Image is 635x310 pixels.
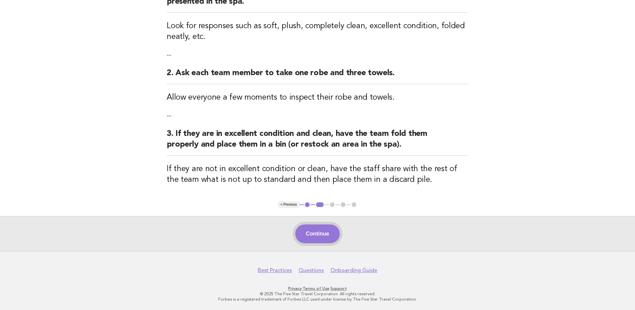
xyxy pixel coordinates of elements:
h3: If they are not in excellent condition or clean, have the staff share with the rest of the team w... [167,164,468,185]
button: < Previous [278,201,300,208]
h2: 2. Ask each team member to take one robe and three towels. [167,68,468,84]
a: Questions [299,267,324,274]
a: Support [330,286,347,291]
a: Best Practices [258,267,292,274]
p: © 2025 The Five Star Travel Corporation. All rights reserved. [113,291,523,297]
p: · · [113,286,523,291]
button: 1 [304,201,311,208]
p: Forbes is a registered trademark of Forbes LLC used under license by The Five Star Travel Corpora... [113,297,523,302]
a: Privacy [288,286,302,291]
a: Onboarding Guide [330,267,377,274]
button: 2 [315,201,325,208]
p: -- [167,50,468,60]
a: Terms of Use [303,286,329,291]
h2: 3. If they are in excellent condition and clean, have the team fold them properly and place them ... [167,128,468,156]
p: -- [167,111,468,120]
h3: Look for responses such as soft, plush, completely clean, excellent condition, folded neatly, etc. [167,21,468,42]
h3: Allow everyone a few moments to inspect their robe and towels. [167,92,468,103]
button: Continue [295,224,340,243]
